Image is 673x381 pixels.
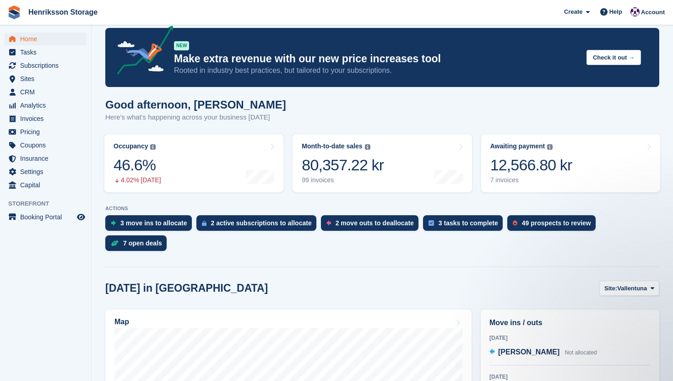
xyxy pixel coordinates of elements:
[5,125,87,138] a: menu
[20,72,75,85] span: Sites
[5,33,87,45] a: menu
[293,134,472,192] a: Month-to-date sales 80,357.22 kr 99 invoices
[5,59,87,72] a: menu
[196,215,321,235] a: 2 active subscriptions to allocate
[302,142,362,150] div: Month-to-date sales
[105,112,286,123] p: Here's what's happening across your business [DATE]
[599,281,659,296] button: Site: Vallentuna
[439,219,498,227] div: 3 tasks to complete
[423,215,507,235] a: 3 tasks to complete
[365,144,370,150] img: icon-info-grey-7440780725fd019a000dd9b08b2336e03edf1995a4989e88bcd33f0948082b44.svg
[481,134,660,192] a: Awaiting payment 12,566.80 kr 7 invoices
[5,179,87,191] a: menu
[617,284,647,293] span: Vallentuna
[20,59,75,72] span: Subscriptions
[490,156,572,174] div: 12,566.80 kr
[5,211,87,223] a: menu
[202,220,206,226] img: active_subscription_to_allocate_icon-d502201f5373d7db506a760aba3b589e785aa758c864c3986d89f69b8ff3...
[105,206,659,212] p: ACTIONS
[105,215,196,235] a: 3 move ins to allocate
[20,165,75,178] span: Settings
[7,5,21,19] img: stora-icon-8386f47178a22dfd0bd8f6a31ec36ba5ce8667c1dd55bd0f319d3a0aa187defe.svg
[111,220,116,226] img: move_ins_to_allocate_icon-fdf77a2bb77ea45bf5b3d319d69a93e2d87916cf1d5bf7949dd705db3b84f3ca.svg
[586,50,641,65] button: Check it out →
[104,134,283,192] a: Occupancy 46.6% 4.02% [DATE]
[5,139,87,152] a: menu
[114,142,148,150] div: Occupancy
[547,144,553,150] img: icon-info-grey-7440780725fd019a000dd9b08b2336e03edf1995a4989e88bcd33f0948082b44.svg
[20,139,75,152] span: Coupons
[20,179,75,191] span: Capital
[111,240,119,246] img: deal-1b604bf984904fb50ccaf53a9ad4b4a5d6e5aea283cecdc64d6e3604feb123c2.svg
[105,235,171,256] a: 7 open deals
[565,349,597,356] span: Not allocated
[120,219,187,227] div: 3 move ins to allocate
[105,98,286,111] h1: Good afternoon, [PERSON_NAME]
[211,219,312,227] div: 2 active subscriptions to allocate
[123,239,162,247] div: 7 open deals
[489,373,651,381] div: [DATE]
[20,152,75,165] span: Insurance
[174,52,579,65] p: Make extra revenue with our new price increases tool
[109,26,174,78] img: price-adjustments-announcement-icon-8257ccfd72463d97f412b2fc003d46551f7dbcb40ab6d574587a9cd5c0d94...
[489,347,597,359] a: [PERSON_NAME] Not allocated
[20,33,75,45] span: Home
[20,125,75,138] span: Pricing
[302,176,384,184] div: 99 invoices
[630,7,640,16] img: Joel Isaksson
[326,220,331,226] img: move_outs_to_deallocate_icon-f764333ba52eb49d3ac5e1228854f67142a1ed5810a6f6cc68b1a99e826820c5.svg
[20,46,75,59] span: Tasks
[498,348,559,356] span: [PERSON_NAME]
[25,5,101,20] a: Henriksson Storage
[114,176,161,184] div: 4.02% [DATE]
[20,112,75,125] span: Invoices
[336,219,414,227] div: 2 move outs to deallocate
[429,220,434,226] img: task-75834270c22a3079a89374b754ae025e5fb1db73e45f91037f5363f120a921f8.svg
[321,215,423,235] a: 2 move outs to deallocate
[174,65,579,76] p: Rooted in industry best practices, but tailored to your subscriptions.
[507,215,600,235] a: 49 prospects to review
[5,112,87,125] a: menu
[20,99,75,112] span: Analytics
[20,211,75,223] span: Booking Portal
[150,144,156,150] img: icon-info-grey-7440780725fd019a000dd9b08b2336e03edf1995a4989e88bcd33f0948082b44.svg
[5,72,87,85] a: menu
[105,282,268,294] h2: [DATE] in [GEOGRAPHIC_DATA]
[490,142,545,150] div: Awaiting payment
[489,317,651,328] h2: Move ins / outs
[490,176,572,184] div: 7 invoices
[5,165,87,178] a: menu
[114,318,129,326] h2: Map
[5,86,87,98] a: menu
[641,8,665,17] span: Account
[5,46,87,59] a: menu
[522,219,591,227] div: 49 prospects to review
[8,199,91,208] span: Storefront
[5,152,87,165] a: menu
[20,86,75,98] span: CRM
[489,334,651,342] div: [DATE]
[174,41,189,50] div: NEW
[564,7,582,16] span: Create
[609,7,622,16] span: Help
[114,156,161,174] div: 46.6%
[76,212,87,223] a: Preview store
[604,284,617,293] span: Site:
[513,220,517,226] img: prospect-51fa495bee0391a8d652442698ab0144808aea92771e9ea1ae160a38d050c398.svg
[302,156,384,174] div: 80,357.22 kr
[5,99,87,112] a: menu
